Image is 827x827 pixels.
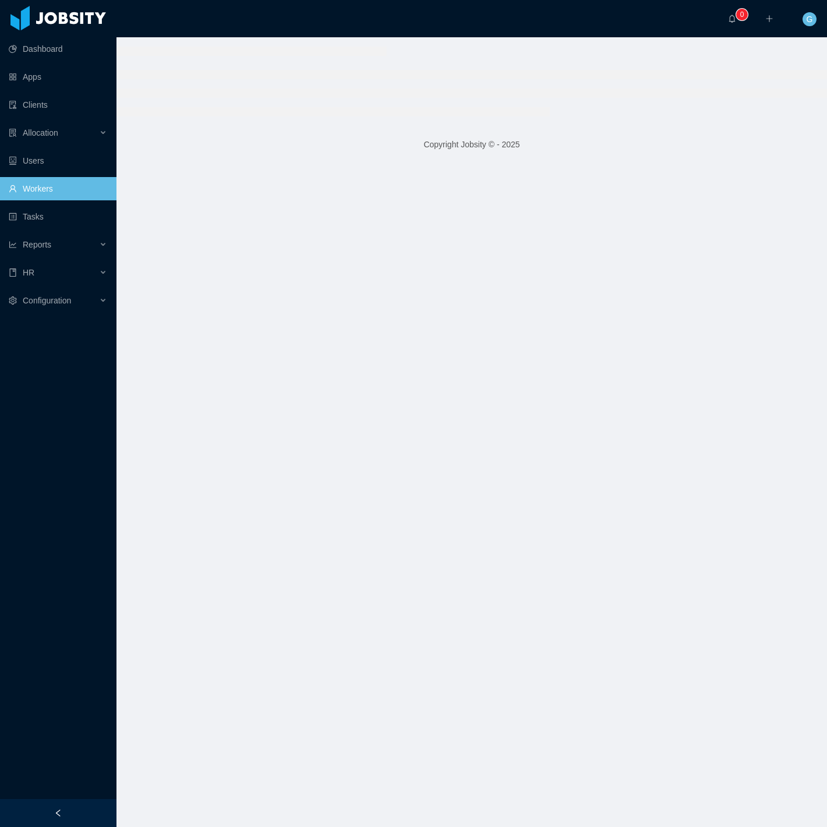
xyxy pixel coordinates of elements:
[9,205,107,228] a: icon: profileTasks
[23,128,58,137] span: Allocation
[23,296,71,305] span: Configuration
[9,296,17,305] i: icon: setting
[9,268,17,277] i: icon: book
[765,15,773,23] i: icon: plus
[116,125,827,165] footer: Copyright Jobsity © - 2025
[9,37,107,61] a: icon: pie-chartDashboard
[9,129,17,137] i: icon: solution
[9,241,17,249] i: icon: line-chart
[9,149,107,172] a: icon: robotUsers
[807,12,813,26] span: G
[9,177,107,200] a: icon: userWorkers
[736,9,748,20] sup: 0
[23,240,51,249] span: Reports
[728,15,736,23] i: icon: bell
[23,268,34,277] span: HR
[9,93,107,116] a: icon: auditClients
[9,65,107,89] a: icon: appstoreApps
